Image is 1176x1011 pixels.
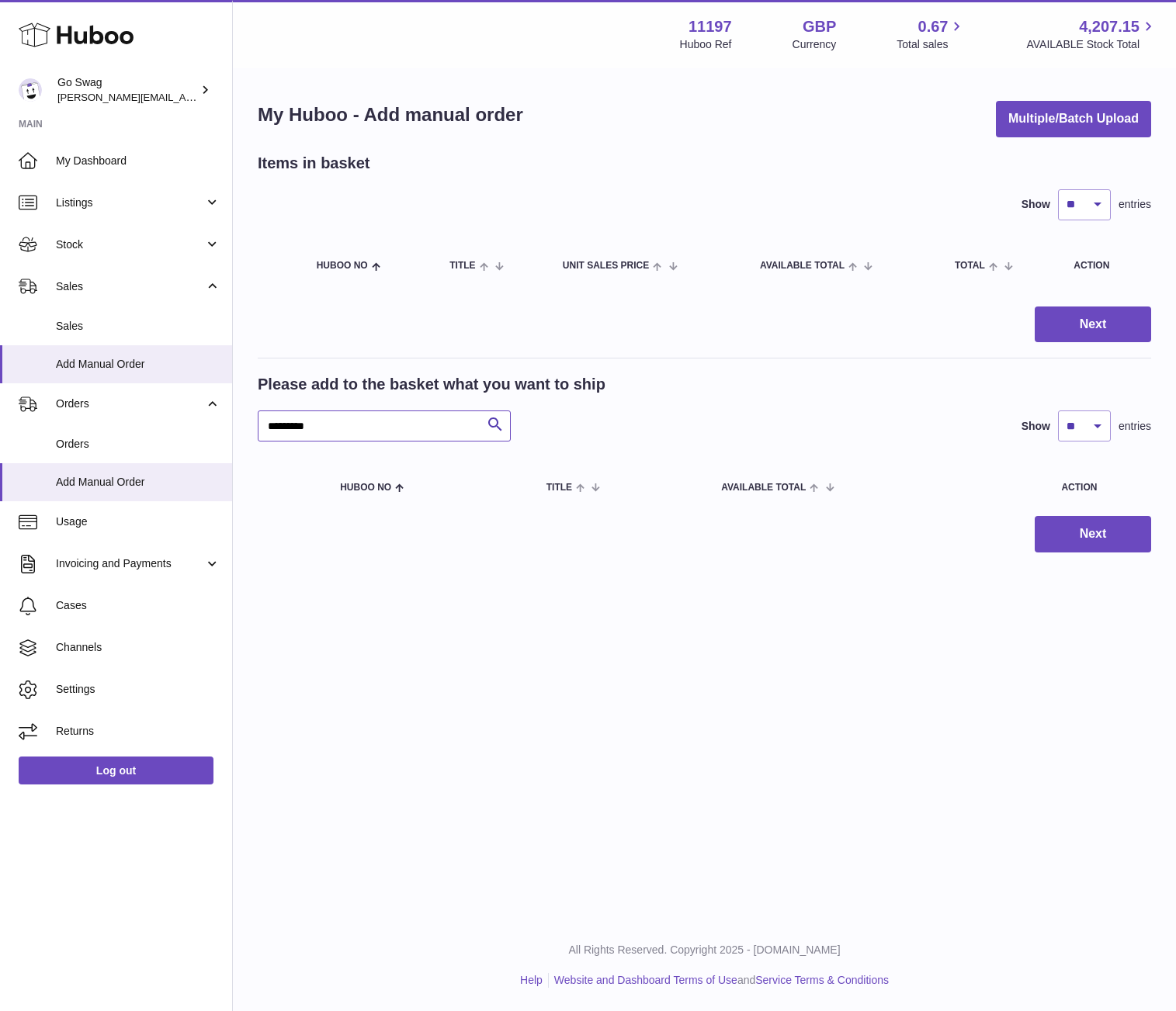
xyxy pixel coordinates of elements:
[56,396,204,411] span: Orders
[918,16,949,37] span: 0.67
[56,556,204,571] span: Invoicing and Payments
[56,279,204,294] span: Sales
[546,483,572,493] span: Title
[520,974,543,986] a: Help
[554,974,737,986] a: Website and Dashboard Terms of Use
[996,101,1151,137] button: Multiple/Batch Upload
[955,261,985,271] span: Total
[1074,261,1136,271] div: Action
[563,261,649,271] span: Unit Sales Price
[689,16,732,37] strong: 11197
[803,16,836,37] strong: GBP
[258,374,605,395] h2: Please add to the basket what you want to ship
[1022,419,1050,434] label: Show
[1079,16,1140,37] span: 4,207.15
[1035,306,1151,343] button: Next
[56,319,220,334] span: Sales
[57,75,197,105] div: Go Swag
[897,16,966,52] a: 0.67 Total sales
[897,37,966,52] span: Total sales
[56,724,220,739] span: Returns
[1035,516,1151,552] button: Next
[245,943,1164,957] p: All Rights Reserved. Copyright 2025 - [DOMAIN_NAME]
[56,237,204,252] span: Stock
[680,37,732,52] div: Huboo Ref
[317,261,368,271] span: Huboo no
[19,78,42,102] img: leigh@goswag.com
[258,153,370,174] h2: Items in basket
[755,974,889,986] a: Service Terms & Conditions
[258,102,523,127] h1: My Huboo - Add manual order
[1026,16,1157,52] a: 4,207.15 AVAILABLE Stock Total
[340,483,391,493] span: Huboo no
[56,154,220,168] span: My Dashboard
[56,682,220,697] span: Settings
[57,91,311,103] span: [PERSON_NAME][EMAIL_ADDRESS][DOMAIN_NAME]
[1119,197,1151,212] span: entries
[19,757,213,784] a: Log out
[56,640,220,655] span: Channels
[549,973,889,988] li: and
[56,598,220,613] span: Cases
[760,261,845,271] span: AVAILABLE Total
[1008,465,1151,508] th: Action
[1119,419,1151,434] span: entries
[449,261,475,271] span: Title
[56,475,220,490] span: Add Manual Order
[793,37,837,52] div: Currency
[56,357,220,372] span: Add Manual Order
[56,437,220,452] span: Orders
[56,514,220,529] span: Usage
[56,196,204,210] span: Listings
[1022,197,1050,212] label: Show
[1026,37,1157,52] span: AVAILABLE Stock Total
[721,483,806,493] span: AVAILABLE Total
